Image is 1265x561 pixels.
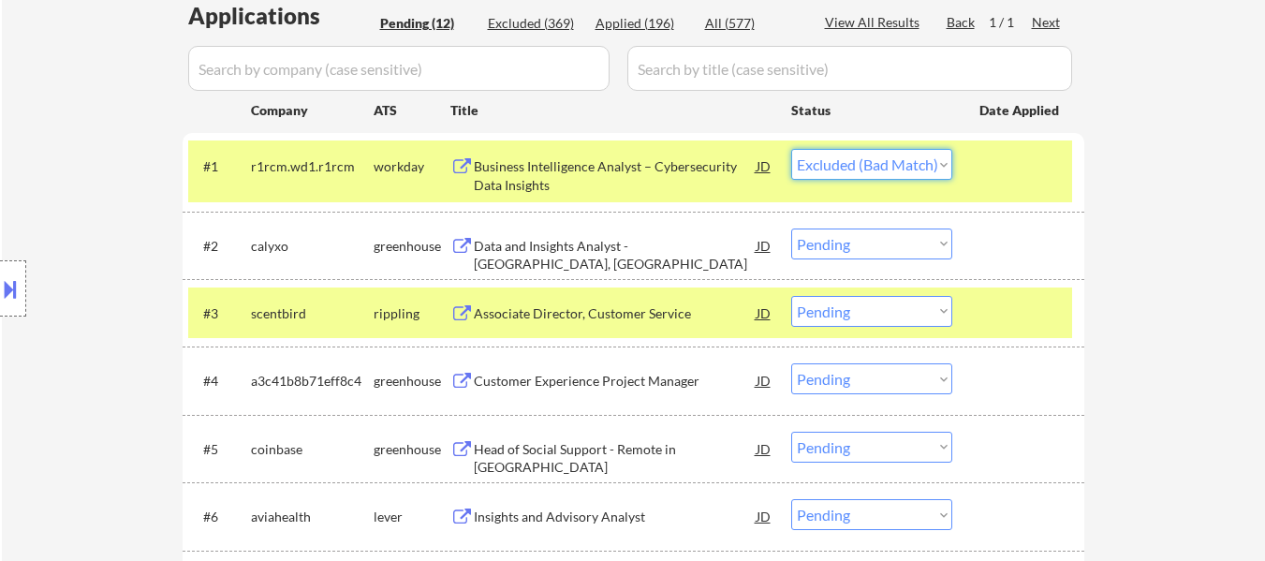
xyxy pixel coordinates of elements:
input: Search by title (case sensitive) [627,46,1072,91]
div: Next [1032,13,1062,32]
div: Date Applied [979,101,1062,120]
div: rippling [374,304,450,323]
div: View All Results [825,13,925,32]
div: aviahealth [251,508,374,526]
div: Applied (196) [596,14,689,33]
div: workday [374,157,450,176]
div: Pending (12) [380,14,474,33]
div: greenhouse [374,237,450,256]
div: All (577) [705,14,799,33]
div: Title [450,101,773,120]
div: Customer Experience Project Manager [474,372,757,391]
div: Back [947,13,977,32]
div: Company [251,101,374,120]
div: greenhouse [374,440,450,459]
div: JD [755,499,773,533]
div: Head of Social Support - Remote in [GEOGRAPHIC_DATA] [474,440,757,477]
div: JD [755,363,773,397]
div: Applications [188,5,374,27]
div: Excluded (369) [488,14,581,33]
div: JD [755,296,773,330]
div: #6 [203,508,236,526]
div: JD [755,149,773,183]
div: lever [374,508,450,526]
div: Status [791,93,952,126]
div: JD [755,229,773,262]
div: Associate Director, Customer Service [474,304,757,323]
div: greenhouse [374,372,450,391]
div: Insights and Advisory Analyst [474,508,757,526]
div: 1 / 1 [989,13,1032,32]
input: Search by company (case sensitive) [188,46,610,91]
div: JD [755,432,773,465]
div: ATS [374,101,450,120]
div: Data and Insights Analyst - [GEOGRAPHIC_DATA], [GEOGRAPHIC_DATA] [474,237,757,273]
div: Business Intelligence Analyst – Cybersecurity Data Insights [474,157,757,194]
